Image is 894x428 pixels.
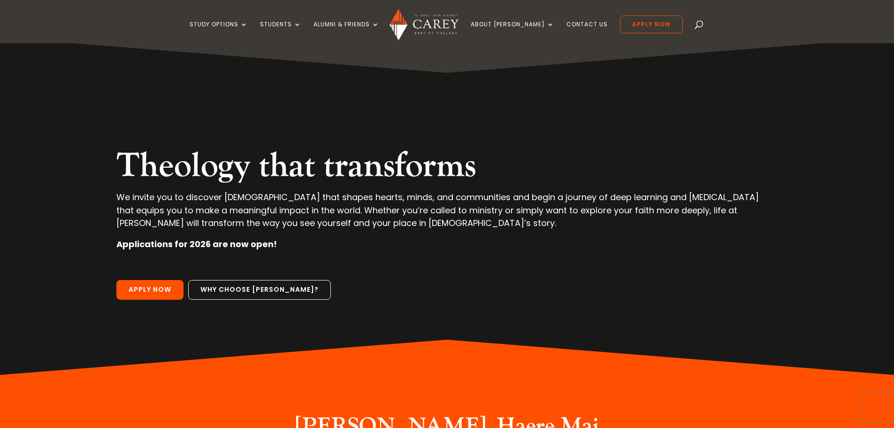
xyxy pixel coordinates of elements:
a: Contact Us [566,21,608,43]
h2: Theology that transforms [116,146,777,191]
a: Students [260,21,301,43]
strong: Applications for 2026 are now open! [116,238,277,250]
img: Carey Baptist College [390,9,458,40]
p: We invite you to discover [DEMOGRAPHIC_DATA] that shapes hearts, minds, and communities and begin... [116,191,777,238]
a: About [PERSON_NAME] [471,21,554,43]
a: Apply Now [620,16,683,33]
a: Why choose [PERSON_NAME]? [188,280,331,300]
a: Alumni & Friends [313,21,379,43]
a: Apply Now [116,280,183,300]
a: Study Options [190,21,248,43]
